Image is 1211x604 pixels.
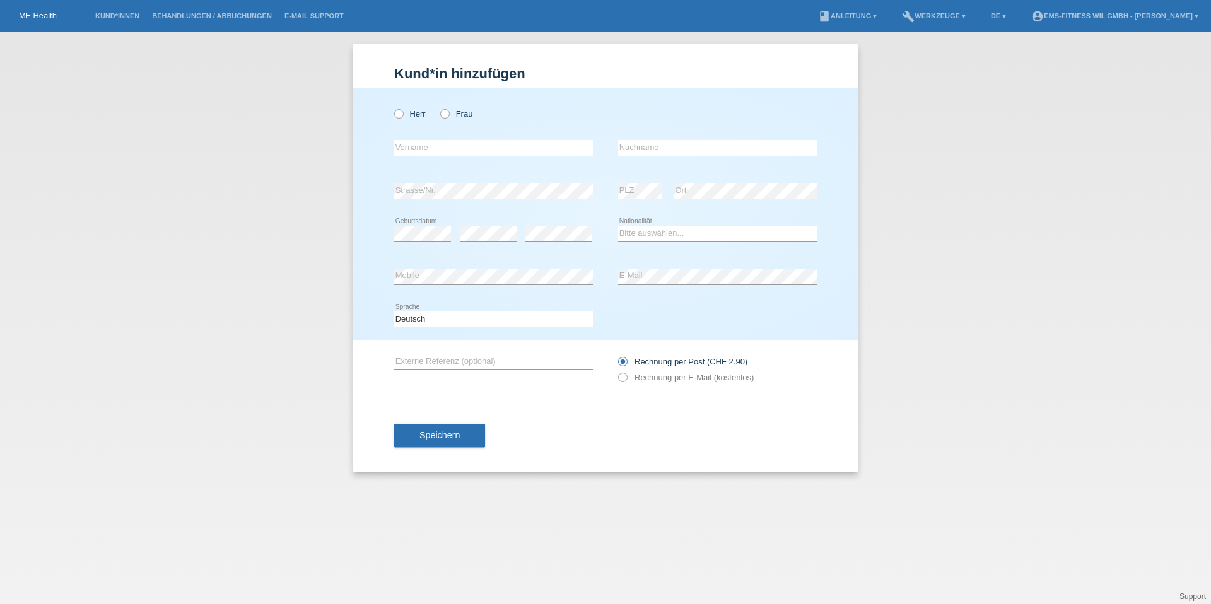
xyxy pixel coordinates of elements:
label: Herr [394,109,426,119]
input: Frau [440,109,448,117]
span: Speichern [419,430,460,440]
i: book [818,10,831,23]
label: Frau [440,109,472,119]
label: Rechnung per Post (CHF 2.90) [618,357,747,366]
a: DE ▾ [985,12,1012,20]
input: Rechnung per Post (CHF 2.90) [618,357,626,373]
a: buildWerkzeuge ▾ [896,12,972,20]
a: bookAnleitung ▾ [812,12,883,20]
a: Support [1179,592,1206,601]
i: account_circle [1031,10,1044,23]
a: MF Health [19,11,57,20]
a: account_circleEMS-Fitness Wil GmbH - [PERSON_NAME] ▾ [1025,12,1205,20]
a: E-Mail Support [278,12,350,20]
label: Rechnung per E-Mail (kostenlos) [618,373,754,382]
h1: Kund*in hinzufügen [394,66,817,81]
input: Rechnung per E-Mail (kostenlos) [618,373,626,388]
i: build [902,10,915,23]
a: Behandlungen / Abbuchungen [146,12,278,20]
input: Herr [394,109,402,117]
a: Kund*innen [89,12,146,20]
button: Speichern [394,424,485,448]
